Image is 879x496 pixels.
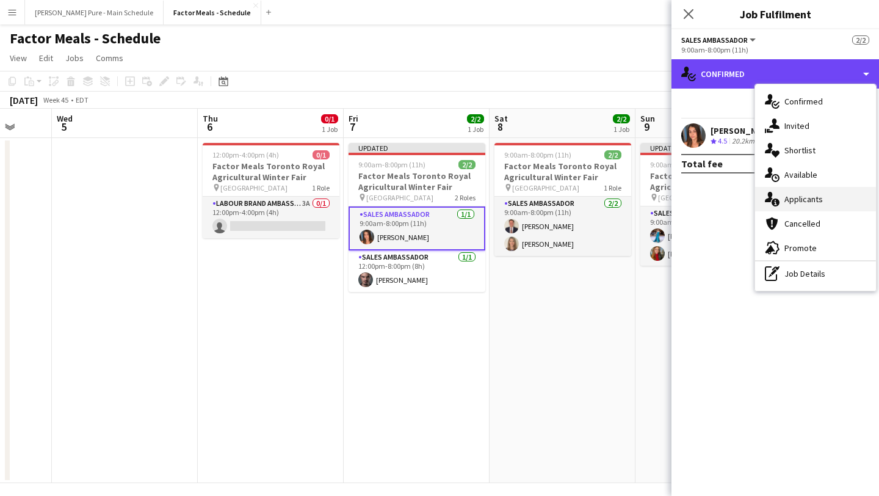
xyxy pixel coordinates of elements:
div: Updated [640,143,777,153]
span: Shortlist [784,145,816,156]
span: 1 Role [604,183,621,192]
span: Available [784,169,817,180]
span: Sales Ambassador [681,35,748,45]
button: [PERSON_NAME] Pure - Main Schedule [25,1,164,24]
div: 1 Job [468,125,483,134]
div: Confirmed [671,59,879,89]
h3: Factor Meals Toronto Royal Agricultural Winter Fair [203,161,339,183]
app-job-card: 12:00pm-4:00pm (4h)0/1Factor Meals Toronto Royal Agricultural Winter Fair [GEOGRAPHIC_DATA]1 Role... [203,143,339,238]
a: Jobs [60,50,89,66]
h1: Factor Meals - Schedule [10,29,161,48]
span: Sat [494,113,508,124]
button: Factor Meals - Schedule [164,1,261,24]
app-card-role: Sales Ambassador2/29:00am-6:00pm (9h)[PERSON_NAME][PERSON_NAME] [640,206,777,266]
span: 0/1 [313,150,330,159]
span: Sun [640,113,655,124]
span: Wed [57,113,73,124]
app-job-card: Updated9:00am-8:00pm (11h)2/2Factor Meals Toronto Royal Agricultural Winter Fair [GEOGRAPHIC_DATA... [349,143,485,292]
h3: Factor Meals Toronto Royal Agricultural Winter Fair [494,161,631,183]
div: Updated [349,143,485,153]
div: 20.2km [729,136,757,147]
span: Week 45 [40,95,71,104]
div: [PERSON_NAME] [711,125,775,136]
span: 1 Role [312,183,330,192]
div: Total fee [681,158,723,170]
span: Edit [39,53,53,64]
app-job-card: 9:00am-8:00pm (11h)2/2Factor Meals Toronto Royal Agricultural Winter Fair [GEOGRAPHIC_DATA]1 Role... [494,143,631,256]
span: Cancelled [784,218,820,229]
app-card-role: Sales Ambassador1/19:00am-8:00pm (11h)[PERSON_NAME] [349,206,485,250]
span: View [10,53,27,64]
span: Thu [203,113,218,124]
span: Confirmed [784,96,823,107]
app-job-card: Updated9:00am-6:00pm (9h)2/2Factor Meals Toronto Royal Agricultural Winter Fair [GEOGRAPHIC_DATA]... [640,143,777,266]
span: 9:00am-8:00pm (11h) [358,160,425,169]
span: [GEOGRAPHIC_DATA] [366,193,433,202]
div: 1 Job [613,125,629,134]
span: 4.5 [718,136,727,145]
h3: Factor Meals Toronto Royal Agricultural Winter Fair [349,170,485,192]
span: Comms [96,53,123,64]
span: 2/2 [613,114,630,123]
div: 9:00am-8:00pm (11h) [681,45,869,54]
span: 9:00am-8:00pm (11h) [504,150,571,159]
div: Job Details [755,261,876,286]
app-card-role: Sales Ambassador1/112:00pm-8:00pm (8h)[PERSON_NAME] [349,250,485,292]
span: [GEOGRAPHIC_DATA] [658,193,725,202]
span: 2/2 [467,114,484,123]
span: Applicants [784,194,823,205]
a: View [5,50,32,66]
span: Promote [784,243,817,253]
h3: Factor Meals Toronto Royal Agricultural Winter Fair [640,170,777,192]
a: Comms [91,50,128,66]
span: Fri [349,113,358,124]
span: [GEOGRAPHIC_DATA] [220,183,288,192]
span: 9 [638,120,655,134]
button: Sales Ambassador [681,35,758,45]
span: 2/2 [604,150,621,159]
span: 9:00am-6:00pm (9h) [650,160,714,169]
h3: Job Fulfilment [671,6,879,22]
div: EDT [76,95,89,104]
span: Jobs [65,53,84,64]
span: 7 [347,120,358,134]
div: [DATE] [10,94,38,106]
span: 2 Roles [455,193,476,202]
span: 2/2 [852,35,869,45]
span: Invited [784,120,809,131]
span: 5 [55,120,73,134]
span: 6 [201,120,218,134]
span: 2/2 [458,160,476,169]
app-card-role: Labour Brand Ambassadors3A0/112:00pm-4:00pm (4h) [203,197,339,238]
span: 8 [493,120,508,134]
div: 1 Job [322,125,338,134]
app-card-role: Sales Ambassador2/29:00am-8:00pm (11h)[PERSON_NAME][PERSON_NAME] [494,197,631,256]
a: Edit [34,50,58,66]
span: 0/1 [321,114,338,123]
span: 12:00pm-4:00pm (4h) [212,150,279,159]
span: [GEOGRAPHIC_DATA] [512,183,579,192]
